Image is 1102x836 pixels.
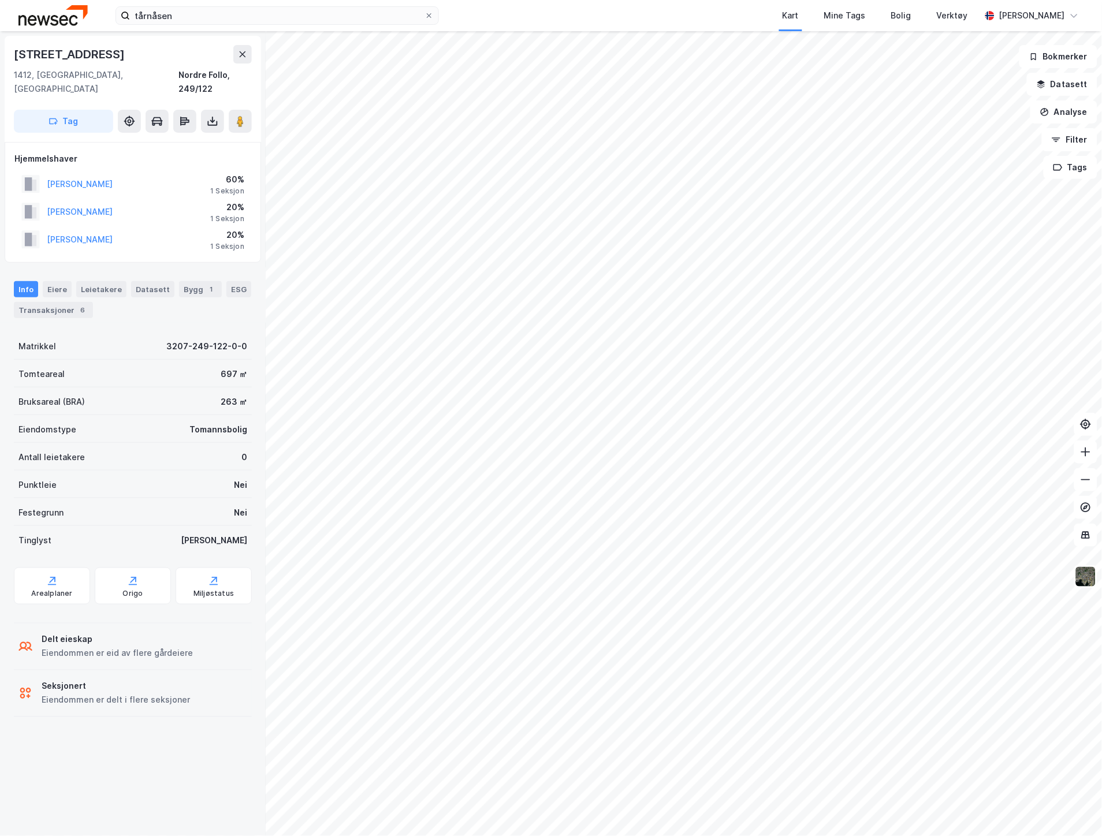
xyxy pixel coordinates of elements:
div: 1 Seksjon [210,186,244,196]
div: Tomteareal [18,367,65,381]
div: Seksjonert [42,680,190,693]
div: Kontrollprogram for chat [1044,781,1102,836]
div: 3207-249-122-0-0 [166,339,247,353]
div: Nordre Follo, 249/122 [178,68,252,96]
div: Leietakere [76,281,126,297]
div: Delt eieskap [42,633,193,647]
div: Eiendomstype [18,423,76,436]
div: 263 ㎡ [221,395,247,409]
div: 6 [77,304,88,316]
div: 697 ㎡ [221,367,247,381]
img: newsec-logo.f6e21ccffca1b3a03d2d.png [18,5,88,25]
div: Eiendommen er eid av flere gårdeiere [42,647,193,660]
div: [STREET_ADDRESS] [14,45,127,64]
div: Miljøstatus [193,589,234,598]
div: Transaksjoner [14,302,93,318]
div: Bygg [179,281,222,297]
img: 9k= [1075,566,1097,588]
div: [PERSON_NAME] [181,533,247,547]
div: 60% [210,173,244,186]
button: Datasett [1027,73,1097,96]
div: Eiere [43,281,72,297]
div: Festegrunn [18,506,64,520]
div: Bruksareal (BRA) [18,395,85,409]
div: Nei [234,478,247,492]
button: Filter [1042,128,1097,151]
div: Bolig [891,9,911,23]
div: ESG [226,281,251,297]
div: 0 [241,450,247,464]
div: Hjemmelshaver [14,152,251,166]
div: 20% [210,200,244,214]
div: Verktøy [937,9,968,23]
div: Tinglyst [18,533,51,547]
div: Eiendommen er delt i flere seksjoner [42,693,190,707]
div: Origo [123,589,143,598]
iframe: Chat Widget [1044,781,1102,836]
div: Arealplaner [31,589,72,598]
div: Nei [234,506,247,520]
div: Punktleie [18,478,57,492]
button: Bokmerker [1019,45,1097,68]
div: Mine Tags [824,9,866,23]
div: 1 Seksjon [210,214,244,223]
div: Antall leietakere [18,450,85,464]
div: 1412, [GEOGRAPHIC_DATA], [GEOGRAPHIC_DATA] [14,68,178,96]
button: Analyse [1030,100,1097,124]
div: [PERSON_NAME] [999,9,1065,23]
div: Matrikkel [18,339,56,353]
button: Tags [1044,156,1097,179]
input: Søk på adresse, matrikkel, gårdeiere, leietakere eller personer [130,7,425,24]
div: 1 [206,283,217,295]
button: Tag [14,110,113,133]
div: Tomannsbolig [189,423,247,436]
div: 1 Seksjon [210,242,244,251]
div: Kart [783,9,799,23]
div: Info [14,281,38,297]
div: Datasett [131,281,174,297]
div: 20% [210,228,244,242]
